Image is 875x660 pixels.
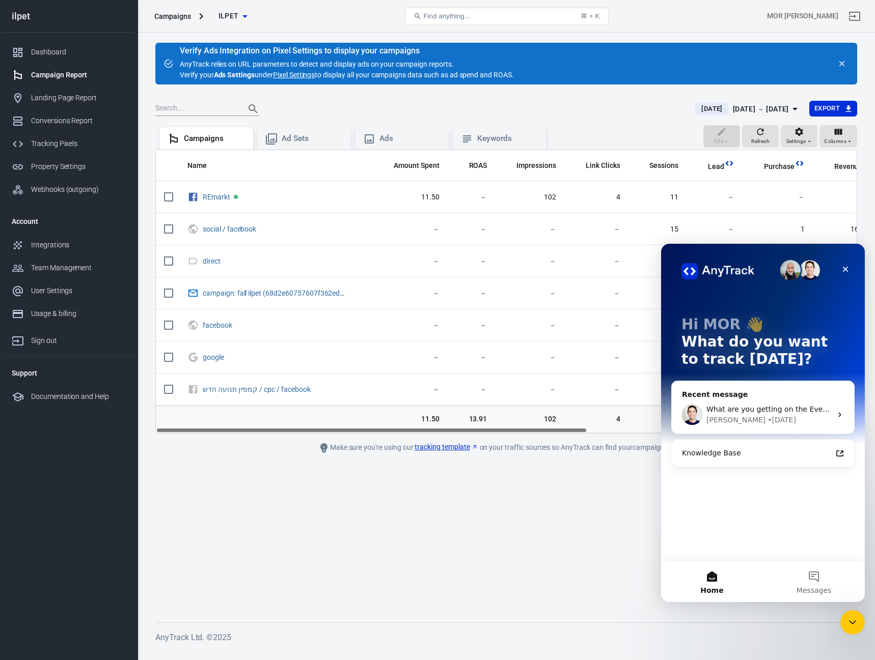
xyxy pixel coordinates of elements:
[636,414,678,424] span: 119
[203,321,232,329] a: facebook
[4,302,134,325] a: Usage & billing
[175,16,194,35] div: Close
[767,11,838,21] div: Account id: MBZuPSxE
[203,385,311,393] a: קמפיין תנועה חדש / cpc / facebook
[45,161,247,169] span: What are you getting on the Events Manager overview? ​
[751,162,795,172] span: Purchase
[282,133,343,144] div: Ad Sets
[187,255,199,267] svg: Direct
[207,7,258,25] button: ilpet
[751,192,805,203] span: －
[214,71,255,79] strong: Ads Settings
[187,319,199,331] svg: UTM & Web Traffic
[155,102,237,116] input: Search...
[733,103,789,116] div: [DATE] － [DATE]
[31,335,126,346] div: Sign out
[636,385,678,395] span: 71
[834,162,863,172] span: Revenue
[842,4,867,28] a: Sign out
[31,263,126,273] div: Team Management
[277,442,735,454] div: Make sure you're using our on your traffic sources so AnyTrack can find your campaigns properly.
[155,631,857,644] h6: AnyTrack Ltd. © 2025
[456,289,487,299] span: －
[21,204,171,215] div: Knowledge Base
[380,414,440,424] span: 11.50
[39,343,62,350] span: Home
[572,289,620,299] span: －
[695,162,724,172] span: Lead
[834,160,863,173] span: Total revenue calculated by AnyTrack.
[31,308,126,319] div: Usage & billing
[184,133,245,144] div: Campaigns
[4,279,134,302] a: User Settings
[572,321,620,331] span: －
[203,354,226,361] span: google
[180,47,514,80] div: AnyTrack relies on URL parameters to detect and display ads on your campaign reports. Verify your...
[456,321,487,331] span: －
[4,325,134,352] a: Sign out
[764,162,795,172] span: Purchase
[379,133,441,144] div: Ads
[503,414,556,424] span: 102
[4,209,134,234] li: Account
[840,610,865,635] iframe: Intercom live chat
[187,287,199,299] svg: Email
[503,385,556,395] span: －
[31,184,126,195] div: Webhooks (outgoing)
[503,321,556,331] span: －
[203,193,232,200] span: REmarkt
[102,318,204,358] button: Messages
[187,223,199,235] svg: UTM & Web Traffic
[503,256,556,267] span: －
[31,116,126,126] div: Conversions Report
[4,64,134,87] a: Campaign Report
[456,256,487,267] span: －
[203,353,224,361] a: google
[503,289,556,299] span: －
[415,442,478,452] a: tracking template
[456,159,487,171] span: The total return on ad spend
[695,192,734,203] span: －
[405,8,609,25] button: Find anything...⌘ + K
[477,133,538,144] div: Keywords
[456,353,487,363] span: －
[380,353,440,363] span: －
[4,361,134,385] li: Support
[469,161,487,171] span: ROAS
[751,224,805,235] span: 1
[31,391,126,402] div: Documentation and Help
[572,192,620,203] span: 4
[203,193,230,201] a: REmarkt
[187,383,199,395] svg: Unknown Facebook
[835,56,849,71] button: close
[241,97,265,121] button: Search
[586,159,620,171] span: The number of clicks on links within the ad that led to advertiser-specified destinations
[572,414,620,424] span: 4
[203,290,347,297] span: campaign: fall ilpet (68d2e60757607f362ed694a0) / email / omnisend
[821,224,873,235] span: 160.00
[456,385,487,395] span: －
[218,10,239,22] span: ilpet
[572,353,620,363] span: －
[687,101,809,118] button: [DATE][DATE] － [DATE]
[187,161,220,171] span: Name
[203,257,221,265] a: direct
[636,353,678,363] span: 2
[586,161,620,171] span: Link Clicks
[234,195,238,199] span: Active
[724,158,734,168] svg: This column is calculated from AnyTrack real-time data
[572,256,620,267] span: －
[695,224,734,235] span: －
[503,159,556,171] span: The number of times your ads were on screen.
[154,11,191,21] div: Campaigns
[31,93,126,103] div: Landing Page Report
[380,192,440,203] span: 11.50
[636,224,678,235] span: 15
[31,138,126,149] div: Tracking Pixels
